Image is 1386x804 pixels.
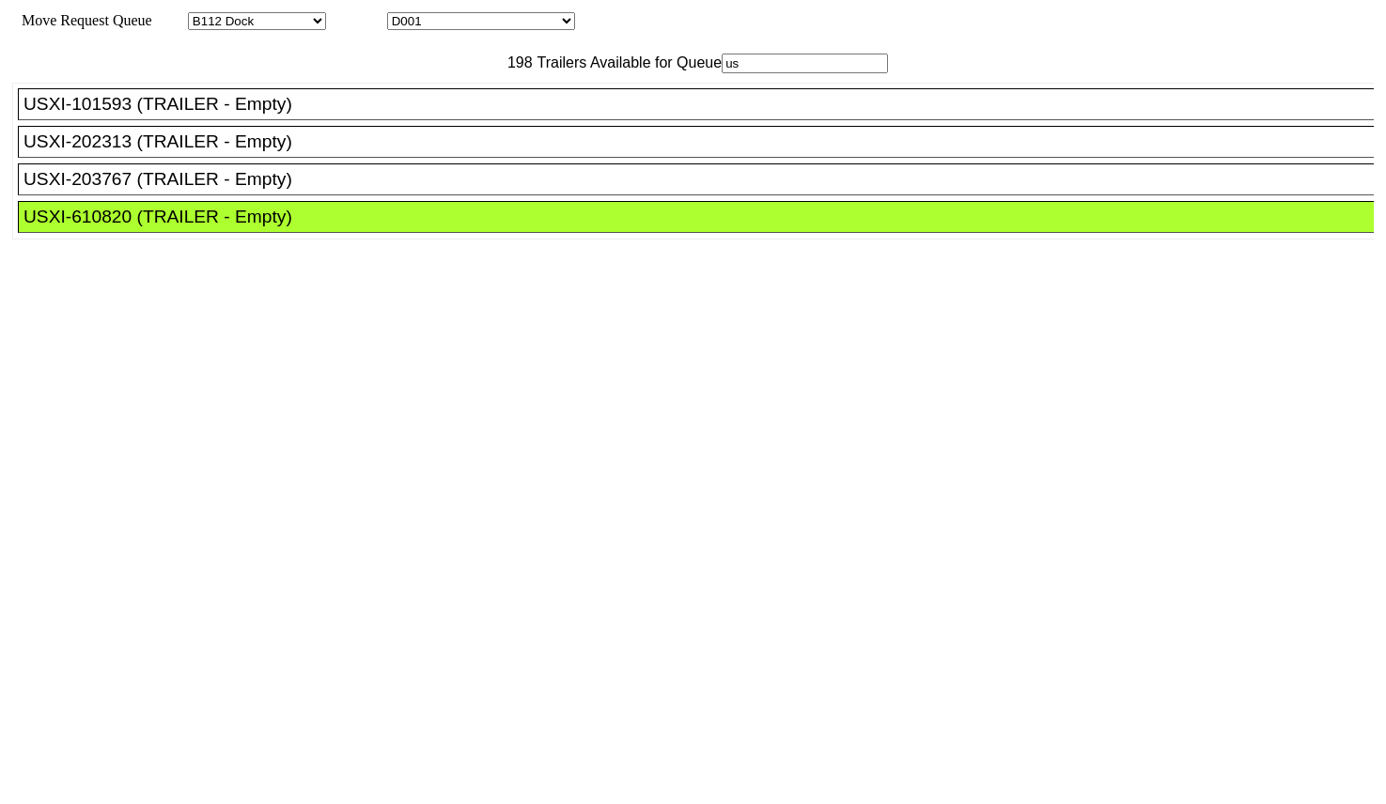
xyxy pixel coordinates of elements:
span: Area [155,12,184,28]
div: USXI-203767 (TRAILER - Empty) [23,169,1385,190]
div: USXI-610820 (TRAILER - Empty) [23,207,1385,227]
input: Filter Available Trailers [722,54,888,73]
span: Location [330,12,383,28]
span: Trailers Available for Queue [533,54,723,70]
span: 198 [498,54,533,70]
span: Move Request Queue [12,12,152,28]
div: USXI-101593 (TRAILER - Empty) [23,94,1385,115]
div: USXI-202313 (TRAILER - Empty) [23,131,1385,152]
